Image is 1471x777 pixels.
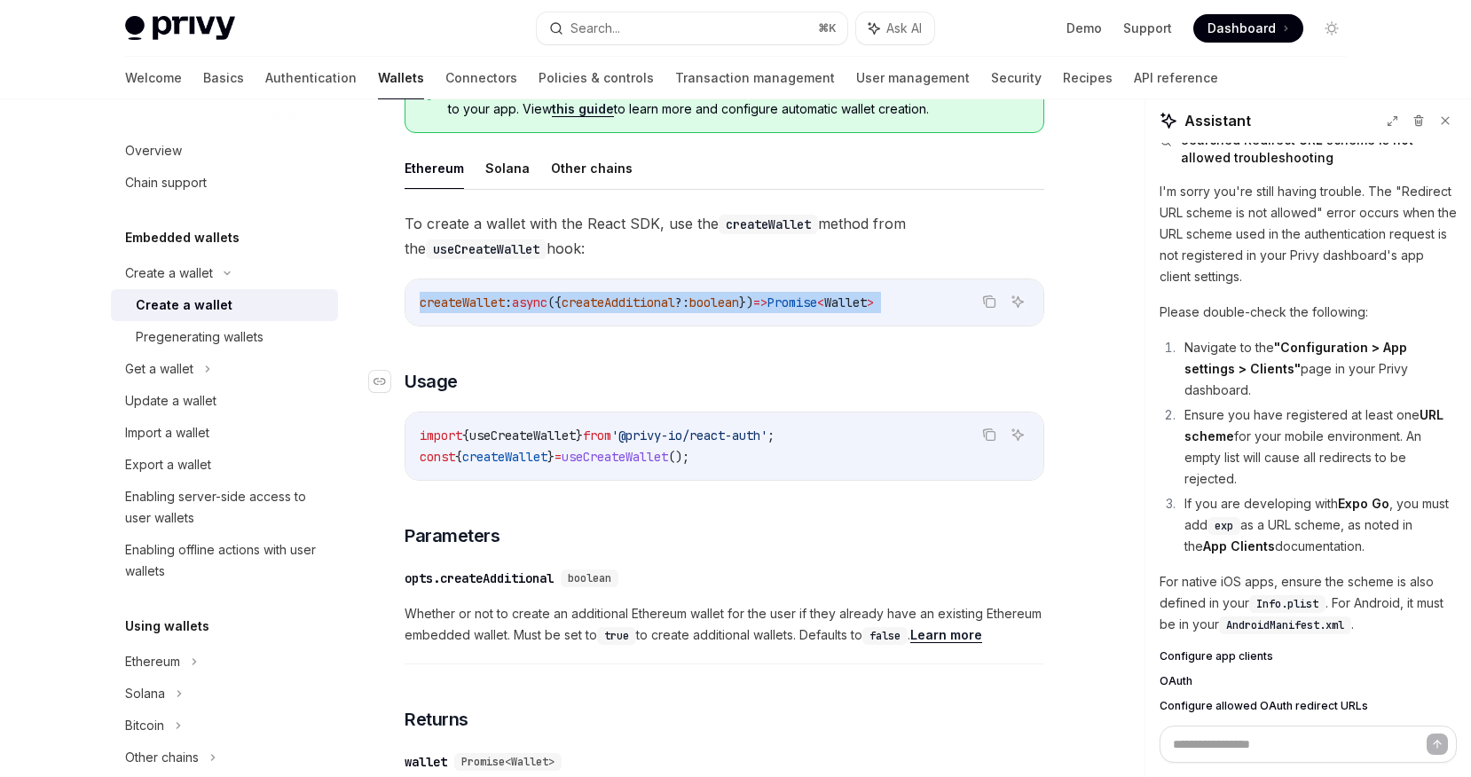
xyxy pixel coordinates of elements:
[611,428,767,443] span: '@privy-io/react-auth'
[265,57,357,99] a: Authentication
[426,239,547,259] code: useCreateWallet
[125,486,327,529] div: Enabling server-side access to user wallets
[1226,618,1344,632] span: AndroidManifest.xml
[505,294,512,310] span: :
[1215,519,1233,533] span: exp
[1160,699,1368,713] span: Configure allowed OAuth redirect URLs
[1160,131,1457,167] button: Searched Redirect URL scheme is not allowed troubleshooting
[203,57,244,99] a: Basics
[405,707,468,732] span: Returns
[547,294,562,310] span: ({
[675,294,689,310] span: ?:
[910,627,982,643] a: Learn more
[405,753,447,771] div: wallet
[753,294,767,310] span: =>
[862,627,908,645] code: false
[689,294,739,310] span: boolean
[576,428,583,443] span: }
[856,57,970,99] a: User management
[1160,571,1457,635] p: For native iOS apps, ensure the scheme is also defined in your . For Android, it must be in your .
[462,449,547,465] span: createWallet
[597,627,636,645] code: true
[111,167,338,199] a: Chain support
[420,428,462,443] span: import
[1160,649,1457,663] a: Configure app clients
[111,417,338,449] a: Import a wallet
[570,18,620,39] div: Search...
[552,101,614,117] a: this guide
[111,321,338,353] a: Pregenerating wallets
[562,449,668,465] span: useCreateWallet
[537,12,847,44] button: Search...⌘K
[978,423,1001,446] button: Copy the contents from the code block
[125,358,193,380] div: Get a wallet
[1066,20,1102,37] a: Demo
[1063,57,1113,99] a: Recipes
[405,603,1044,646] span: Whether or not to create an additional Ethereum wallet for the user if they already have an exist...
[125,390,216,412] div: Update a wallet
[719,215,818,234] code: createWallet
[125,422,209,443] div: Import a wallet
[817,294,824,310] span: <
[1006,290,1029,313] button: Ask AI
[485,147,530,189] button: Solana
[991,57,1042,99] a: Security
[125,263,213,284] div: Create a wallet
[551,147,633,189] button: Other chains
[448,82,1026,118] span: The React SDK supports automatically creating embedded wallets for your users when they log in to...
[1160,674,1457,688] a: OAuth
[767,294,817,310] span: Promise
[111,481,338,534] a: Enabling server-side access to user wallets
[512,294,547,310] span: async
[886,20,922,37] span: Ask AI
[1318,14,1346,43] button: Toggle dark mode
[405,523,500,548] span: Parameters
[111,135,338,167] a: Overview
[767,428,775,443] span: ;
[1006,423,1029,446] button: Ask AI
[1160,649,1273,663] span: Configure app clients
[125,16,235,41] img: light logo
[1123,20,1172,37] a: Support
[1160,699,1457,713] a: Configure allowed OAuth redirect URLs
[668,449,689,465] span: ();
[125,747,199,768] div: Other chains
[824,294,867,310] span: Wallet
[125,172,207,193] div: Chain support
[125,454,211,475] div: Export a wallet
[111,449,338,481] a: Export a wallet
[125,539,327,582] div: Enabling offline actions with user wallets
[445,57,517,99] a: Connectors
[1160,674,1192,688] span: OAuth
[369,369,405,394] a: Navigate to header
[568,571,611,585] span: boolean
[1179,404,1457,490] li: Ensure you have registered at least one for your mobile environment. An empty list will cause all...
[978,290,1001,313] button: Copy the contents from the code block
[125,140,182,161] div: Overview
[867,294,874,310] span: >
[405,569,554,587] div: opts.createAdditional
[136,326,264,348] div: Pregenerating wallets
[125,227,240,248] h5: Embedded wallets
[856,12,934,44] button: Ask AI
[547,449,555,465] span: }
[675,57,835,99] a: Transaction management
[461,755,555,769] span: Promise<Wallet>
[1181,131,1457,167] span: Searched Redirect URL scheme is not allowed troubleshooting
[136,294,232,316] div: Create a wallet
[562,294,675,310] span: createAdditional
[583,428,611,443] span: from
[1203,538,1275,553] strong: App Clients
[1160,302,1457,323] p: Please double-check the following:
[1134,57,1218,99] a: API reference
[125,715,164,736] div: Bitcoin
[111,385,338,417] a: Update a wallet
[739,294,753,310] span: })
[111,534,338,587] a: Enabling offline actions with user wallets
[1256,597,1318,611] span: Info.plist
[469,428,576,443] span: useCreateWallet
[420,294,505,310] span: createWallet
[111,289,338,321] a: Create a wallet
[1193,14,1303,43] a: Dashboard
[125,57,182,99] a: Welcome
